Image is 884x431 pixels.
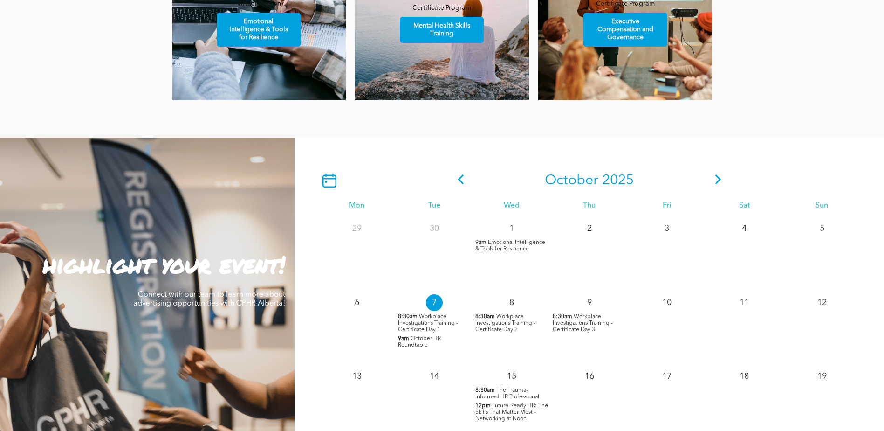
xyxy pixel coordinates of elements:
[218,13,299,46] span: Emotional Intelligence & Tools for Resilience
[736,294,753,311] p: 11
[545,174,598,188] span: October
[475,387,495,394] span: 8:30am
[398,313,418,320] span: 8:30am
[658,294,675,311] p: 10
[553,313,572,320] span: 8:30am
[736,220,753,237] p: 4
[503,294,520,311] p: 8
[814,294,830,311] p: 12
[814,220,830,237] p: 5
[475,314,535,333] span: Workplace Investigations Training - Certificate Day 2
[581,368,598,385] p: 16
[503,220,520,237] p: 1
[426,220,443,237] p: 30
[581,220,598,237] p: 2
[583,13,667,47] a: Executive Compensation and Governance
[475,388,539,400] span: The Trauma-Informed HR Professional
[217,13,301,47] a: Emotional Intelligence & Tools for Resilience
[400,17,484,43] a: Mental Health Skills Training
[658,220,675,237] p: 3
[503,368,520,385] p: 15
[396,202,473,210] div: Tue
[581,294,598,311] p: 9
[475,240,545,252] span: Emotional Intelligence & Tools for Resilience
[783,202,861,210] div: Sun
[473,202,550,210] div: Wed
[736,368,753,385] p: 18
[475,403,548,422] span: Future-Ready HR: The Skills That Matter Most - Networking at Noon
[318,202,395,210] div: Mon
[398,335,409,342] span: 9am
[585,13,666,46] span: Executive Compensation and Governance
[133,291,285,307] span: Connect with our team to learn more about advertising opportunities with CPHR Alberta!
[426,368,443,385] p: 14
[475,403,491,409] span: 12pm
[398,314,458,333] span: Workplace Investigations Training - Certificate Day 1
[706,202,783,210] div: Sat
[349,294,365,311] p: 6
[401,17,482,42] span: Mental Health Skills Training
[349,368,365,385] p: 13
[475,313,495,320] span: 8:30am
[43,248,285,281] strong: highlight your event!
[628,202,706,210] div: Fri
[475,239,487,246] span: 9am
[553,314,613,333] span: Workplace Investigations Training - Certificate Day 3
[349,220,365,237] p: 29
[658,368,675,385] p: 17
[426,294,443,311] p: 7
[602,174,634,188] span: 2025
[814,368,830,385] p: 19
[550,202,628,210] div: Thu
[398,336,441,348] span: October HR Roundtable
